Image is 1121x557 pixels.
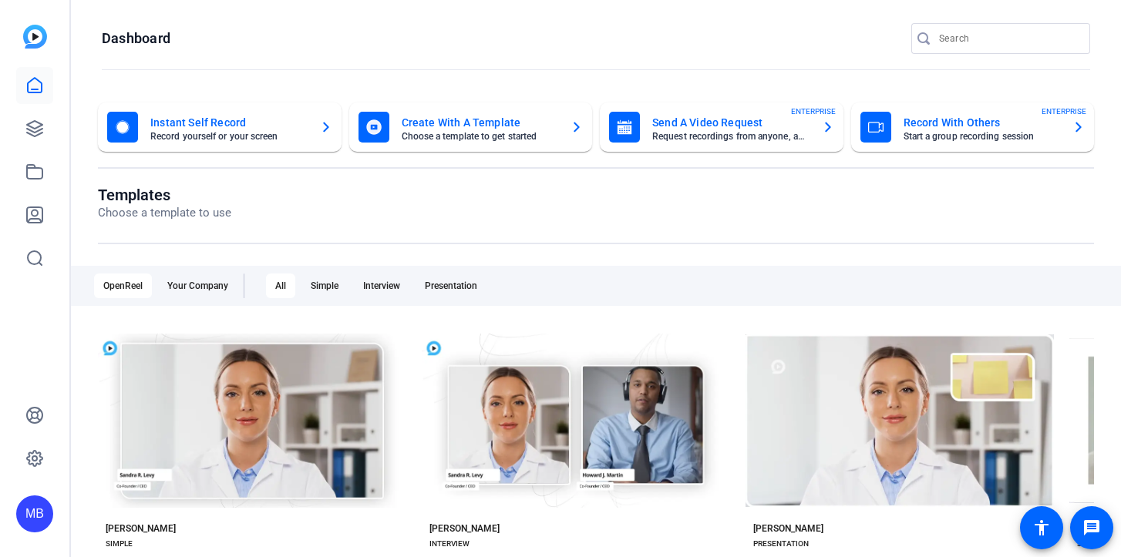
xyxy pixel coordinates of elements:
[158,273,237,298] div: Your Company
[753,538,809,550] div: PRESENTATION
[354,273,409,298] div: Interview
[791,106,836,117] span: ENTERPRISE
[1032,518,1051,537] mat-icon: accessibility
[904,113,1061,132] mat-card-title: Record With Others
[600,102,843,152] button: Send A Video RequestRequest recordings from anyone, anywhereENTERPRISE
[416,273,486,298] div: Presentation
[652,113,810,132] mat-card-title: Send A Video Request
[98,102,342,152] button: Instant Self RecordRecord yourself or your screen
[150,113,308,132] mat-card-title: Instant Self Record
[94,273,152,298] div: OpenReel
[16,495,53,532] div: MB
[851,102,1095,152] button: Record With OthersStart a group recording sessionENTERPRISE
[652,132,810,141] mat-card-subtitle: Request recordings from anyone, anywhere
[266,273,295,298] div: All
[402,132,559,141] mat-card-subtitle: Choose a template to get started
[102,29,170,48] h1: Dashboard
[753,522,823,535] div: [PERSON_NAME]
[429,522,500,535] div: [PERSON_NAME]
[106,538,133,550] div: SIMPLE
[1082,518,1101,537] mat-icon: message
[349,102,593,152] button: Create With A TemplateChoose a template to get started
[98,204,231,222] p: Choose a template to use
[98,186,231,204] h1: Templates
[939,29,1078,48] input: Search
[106,522,176,535] div: [PERSON_NAME]
[1042,106,1086,117] span: ENTERPRISE
[904,132,1061,141] mat-card-subtitle: Start a group recording session
[23,25,47,49] img: blue-gradient.svg
[301,273,348,298] div: Simple
[150,132,308,141] mat-card-subtitle: Record yourself or your screen
[402,113,559,132] mat-card-title: Create With A Template
[429,538,470,550] div: INTERVIEW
